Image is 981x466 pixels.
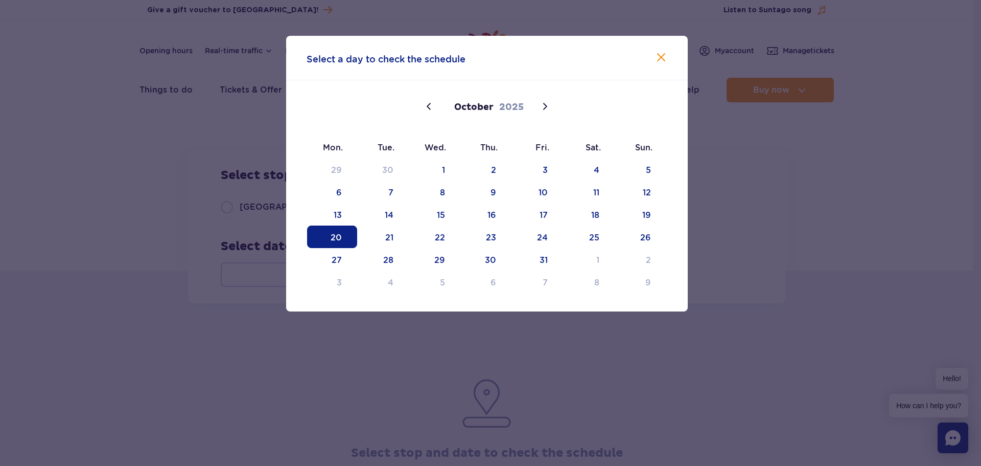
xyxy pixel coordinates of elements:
span: October 24, 2025 [513,226,563,248]
span: October 7, 2025 [359,181,409,203]
span: October 4, 2025 [565,158,615,181]
span: November 9, 2025 [616,271,666,293]
span: October 19, 2025 [616,203,666,226]
span: October 13, 2025 [307,203,357,226]
span: November 3, 2025 [307,271,357,293]
span: October [454,101,494,114]
span: September 30, 2025 [359,158,409,181]
span: October 11, 2025 [565,181,615,203]
span: November 5, 2025 [410,271,460,293]
span: October 21, 2025 [359,226,409,248]
span: November 6, 2025 [461,271,511,293]
span: November 2, 2025 [616,248,666,271]
span: October 12, 2025 [616,181,666,203]
span: October 1, 2025 [410,158,460,181]
span: Tue. [358,142,409,153]
span: October 31, 2025 [513,248,563,271]
span: Thu. [461,142,512,153]
span: Sun. [616,142,667,153]
span: October 17, 2025 [513,203,563,226]
span: Sat. [564,142,616,153]
span: October 23, 2025 [461,226,511,248]
span: October 16, 2025 [461,203,511,226]
span: October 27, 2025 [307,248,357,271]
span: November 8, 2025 [565,271,615,293]
span: November 1, 2025 [565,248,615,271]
span: November 7, 2025 [513,271,563,293]
span: October 2, 2025 [461,158,511,181]
span: October 30, 2025 [461,248,511,271]
span: October 3, 2025 [513,158,563,181]
span: October 5, 2025 [616,158,666,181]
span: October 22, 2025 [410,226,460,248]
span: October 15, 2025 [410,203,460,226]
span: October 25, 2025 [565,226,615,248]
span: Wed. [409,142,461,153]
span: October 8, 2025 [410,181,460,203]
span: November 4, 2025 [359,271,409,293]
span: October 29, 2025 [410,248,460,271]
span: October 9, 2025 [461,181,511,203]
span: Fri. [512,142,564,153]
span: Select a day to check the schedule [307,52,465,66]
span: October 14, 2025 [359,203,409,226]
span: October 28, 2025 [359,248,409,271]
span: September 29, 2025 [307,158,357,181]
span: Mon. [307,142,358,153]
span: October 6, 2025 [307,181,357,203]
span: October 18, 2025 [565,203,615,226]
span: October 10, 2025 [513,181,563,203]
span: October 26, 2025 [616,226,666,248]
span: October 20, 2025 [307,226,357,248]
